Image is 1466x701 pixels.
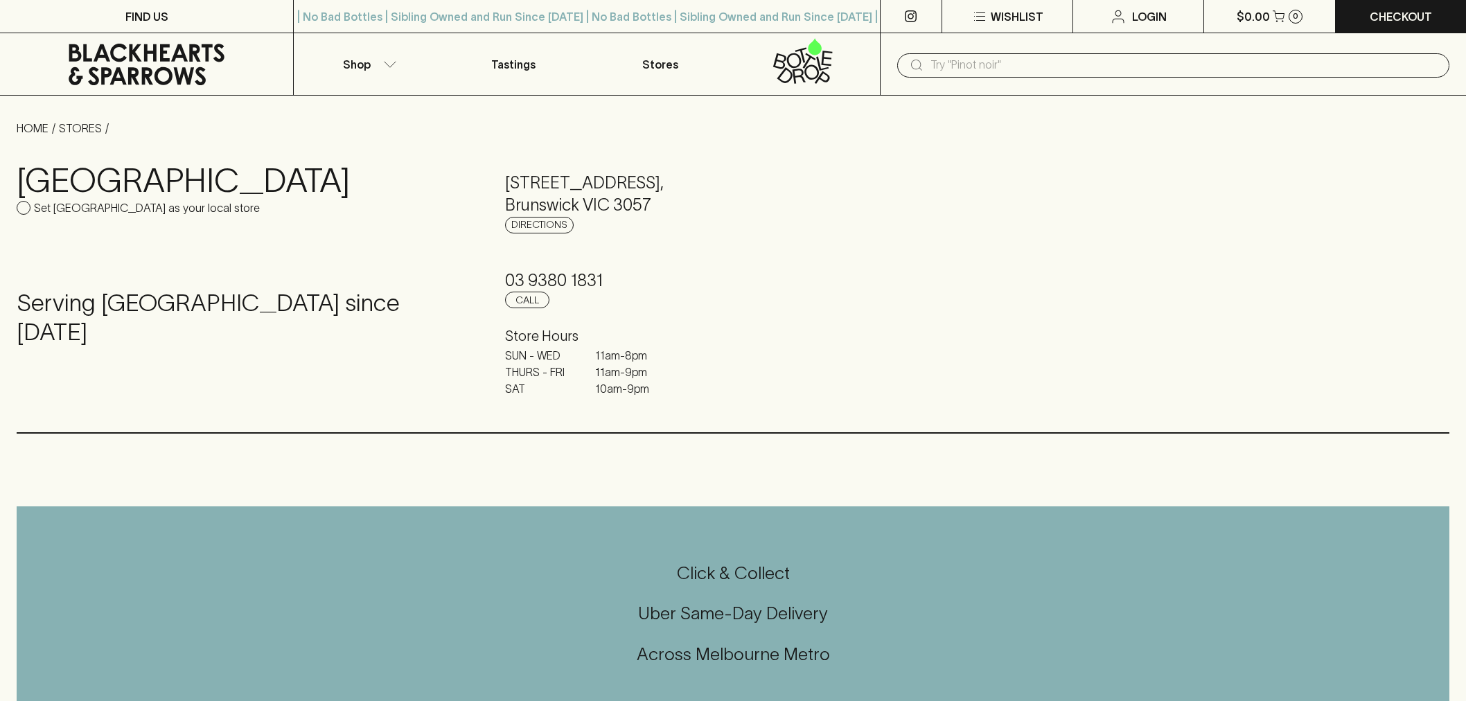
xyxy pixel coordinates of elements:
a: Call [505,292,549,308]
p: Shop [343,56,371,73]
p: 10am - 9pm [595,380,664,397]
p: SAT [505,380,574,397]
p: $0.00 [1237,8,1270,25]
p: Stores [642,56,678,73]
p: Tastings [491,56,536,73]
h4: Serving [GEOGRAPHIC_DATA] since [DATE] [17,289,472,347]
p: 11am - 8pm [595,347,664,364]
h5: [STREET_ADDRESS] , Brunswick VIC 3057 [505,172,960,216]
h3: [GEOGRAPHIC_DATA] [17,161,472,199]
a: HOME [17,122,48,134]
p: SUN - WED [505,347,574,364]
a: Stores [587,33,733,95]
h5: Across Melbourne Metro [17,643,1449,666]
p: Login [1132,8,1167,25]
button: Shop [294,33,440,95]
a: STORES [59,122,102,134]
a: Tastings [441,33,587,95]
h5: 03 9380 1831 [505,269,960,292]
a: Directions [505,217,574,233]
p: FIND US [125,8,168,25]
h6: Store Hours [505,325,960,347]
input: Try "Pinot noir" [930,54,1438,76]
p: 11am - 9pm [595,364,664,380]
h5: Uber Same-Day Delivery [17,602,1449,625]
p: Set [GEOGRAPHIC_DATA] as your local store [34,199,260,216]
p: Wishlist [991,8,1043,25]
p: Checkout [1370,8,1432,25]
p: 0 [1293,12,1298,20]
p: THURS - FRI [505,364,574,380]
h5: Click & Collect [17,562,1449,585]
